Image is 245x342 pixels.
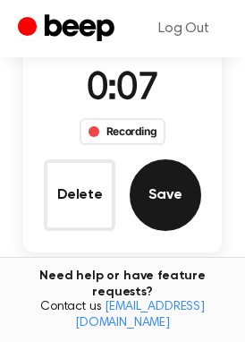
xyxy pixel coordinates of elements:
[87,71,158,108] span: 0:07
[44,159,115,231] button: Delete Audio Record
[11,300,234,331] span: Contact us
[80,118,166,145] div: Recording
[140,7,227,50] a: Log Out
[18,12,119,47] a: Beep
[75,301,205,329] a: [EMAIL_ADDRESS][DOMAIN_NAME]
[130,159,201,231] button: Save Audio Record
